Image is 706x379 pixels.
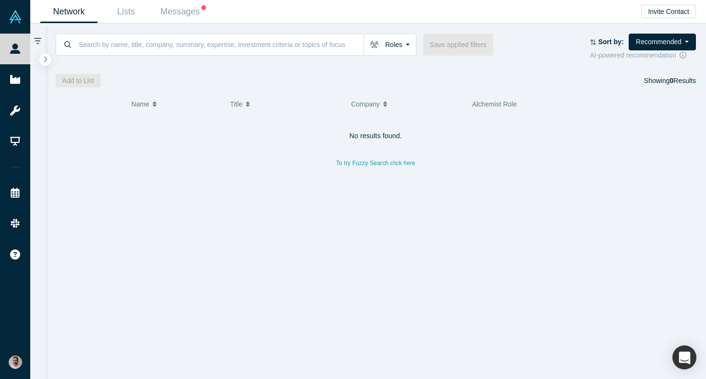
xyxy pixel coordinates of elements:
[78,33,364,56] input: Search by name, title, company, summary, expertise, investment criteria or topics of focus
[670,77,674,84] strong: 0
[9,10,22,24] img: Alchemist Vault Logo
[329,157,422,169] button: To try Fuzzy Search click here
[351,94,462,114] button: Company
[230,94,341,114] button: Title
[40,0,97,23] a: Network
[131,94,149,114] span: Name
[351,94,380,114] span: Company
[155,0,212,23] a: Messages
[629,34,696,50] button: Recommended
[56,74,101,87] button: Add to List
[131,94,220,114] button: Name
[364,34,416,56] button: Roles
[423,34,493,56] button: Save applied filters
[472,100,517,108] span: Alchemist Role
[598,38,624,46] strong: Sort by:
[230,94,243,114] span: Title
[641,5,696,18] button: Invite Contact
[9,355,22,369] img: Gotam Bhardwaj's Account
[644,74,696,87] div: Showing
[56,132,696,140] h4: No results found.
[97,0,155,23] a: Lists
[670,77,696,84] span: Results
[590,50,696,60] div: AI-powered recommendation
